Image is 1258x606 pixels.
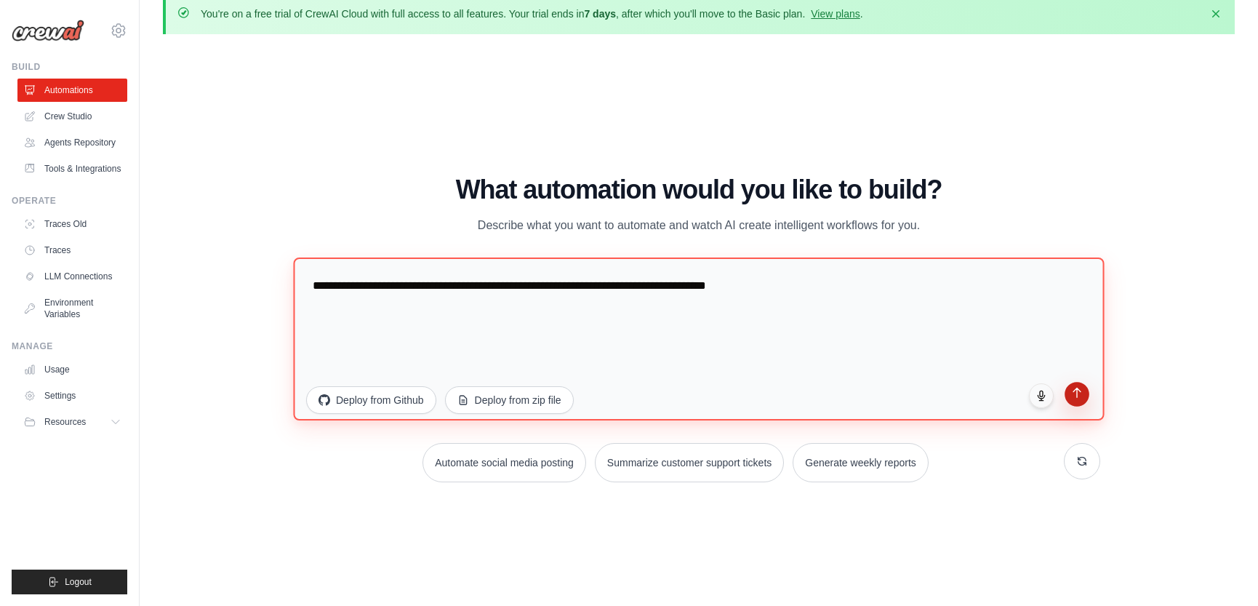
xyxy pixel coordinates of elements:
a: LLM Connections [17,265,127,288]
div: Manage [12,340,127,352]
p: You're on a free trial of CrewAI Cloud with full access to all features. Your trial ends in , aft... [201,7,863,21]
a: Usage [17,358,127,381]
span: Resources [44,416,86,428]
div: Build [12,61,127,73]
a: Settings [17,384,127,407]
button: Deploy from Github [306,386,436,414]
button: Deploy from zip file [445,386,574,414]
p: Describe what you want to automate and watch AI create intelligent workflows for you. [454,216,943,235]
button: Resources [17,410,127,434]
strong: 7 days [584,8,616,20]
button: Summarize customer support tickets [595,443,784,482]
a: Automations [17,79,127,102]
a: Crew Studio [17,105,127,128]
span: Logout [65,576,92,588]
a: Tools & Integrations [17,157,127,180]
a: Environment Variables [17,291,127,326]
button: Automate social media posting [422,443,586,482]
button: Generate weekly reports [793,443,929,482]
a: Agents Repository [17,131,127,154]
a: Traces [17,239,127,262]
a: View plans [811,8,860,20]
img: Logo [12,20,84,41]
h1: What automation would you like to build? [297,175,1100,204]
button: Logout [12,570,127,594]
a: Traces Old [17,212,127,236]
iframe: Chat Widget [1185,536,1258,606]
div: Operate [12,195,127,207]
